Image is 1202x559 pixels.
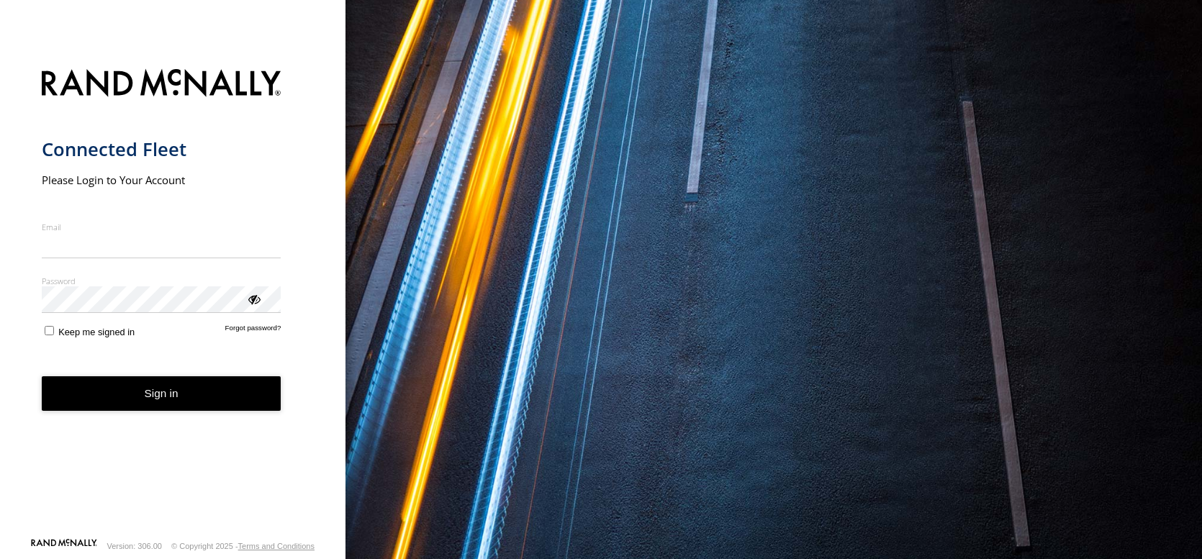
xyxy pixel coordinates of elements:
[107,542,162,550] div: Version: 306.00
[42,276,281,286] label: Password
[238,542,315,550] a: Terms and Conditions
[42,222,281,232] label: Email
[171,542,315,550] div: © Copyright 2025 -
[31,539,97,553] a: Visit our Website
[225,324,281,337] a: Forgot password?
[42,376,281,412] button: Sign in
[42,173,281,187] h2: Please Login to Your Account
[45,326,54,335] input: Keep me signed in
[246,291,261,306] div: ViewPassword
[42,137,281,161] h1: Connected Fleet
[42,60,304,538] form: main
[42,66,281,103] img: Rand McNally
[58,327,135,337] span: Keep me signed in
